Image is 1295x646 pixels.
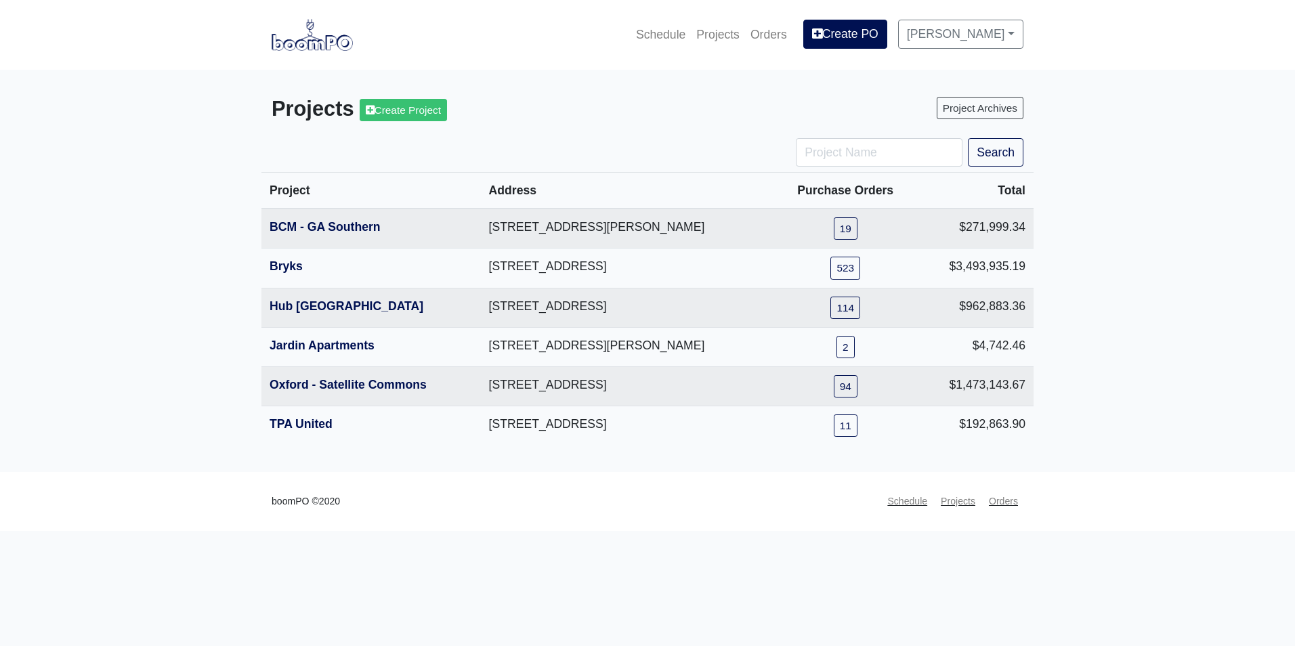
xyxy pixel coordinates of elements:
td: [STREET_ADDRESS] [481,406,775,445]
a: Hub [GEOGRAPHIC_DATA] [270,299,423,313]
th: Address [481,173,775,209]
th: Project [261,173,481,209]
small: boomPO ©2020 [272,494,340,509]
a: 94 [834,375,857,397]
a: 19 [834,217,857,240]
a: [PERSON_NAME] [898,20,1023,48]
a: 523 [830,257,860,279]
a: BCM - GA Southern [270,220,381,234]
td: $192,863.90 [916,406,1034,445]
td: [STREET_ADDRESS] [481,249,775,288]
a: Create Project [360,99,447,121]
td: [STREET_ADDRESS][PERSON_NAME] [481,327,775,366]
a: 114 [830,297,860,319]
a: Project Archives [937,97,1023,119]
a: Projects [935,488,981,515]
td: $3,493,935.19 [916,249,1034,288]
td: $1,473,143.67 [916,366,1034,406]
td: $271,999.34 [916,209,1034,249]
img: boomPO [272,19,353,50]
a: Jardin Apartments [270,339,375,352]
a: Bryks [270,259,303,273]
td: $4,742.46 [916,327,1034,366]
input: Project Name [796,138,962,167]
a: TPA United [270,417,333,431]
a: Oxford - Satellite Commons [270,378,427,391]
a: Orders [745,20,792,49]
td: [STREET_ADDRESS] [481,288,775,327]
td: $962,883.36 [916,288,1034,327]
a: Schedule [882,488,933,515]
th: Purchase Orders [774,173,916,209]
a: Schedule [631,20,691,49]
td: [STREET_ADDRESS] [481,366,775,406]
th: Total [916,173,1034,209]
a: Create PO [803,20,887,48]
button: Search [968,138,1023,167]
h3: Projects [272,97,637,122]
a: 2 [836,336,855,358]
a: 11 [834,414,857,437]
a: Orders [983,488,1023,515]
a: Projects [691,20,745,49]
td: [STREET_ADDRESS][PERSON_NAME] [481,209,775,249]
